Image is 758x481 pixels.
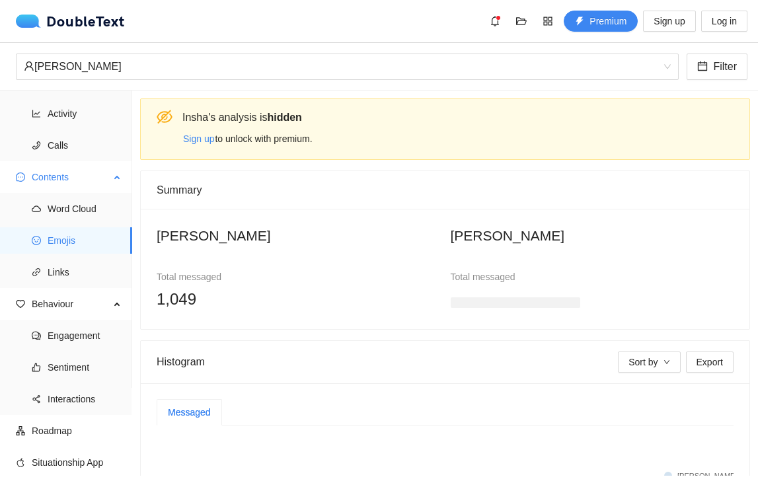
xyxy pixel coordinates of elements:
h2: [PERSON_NAME] [157,225,440,246]
button: folder-open [511,11,532,32]
button: Log in [701,11,747,32]
span: user [24,61,34,71]
span: down [663,359,670,367]
span: Sentiment [48,354,122,381]
span: cloud [32,204,41,213]
div: DoubleText [16,15,125,28]
span: smile [32,236,41,245]
span: Insha 's analysis is [182,112,302,123]
button: appstore [537,11,558,32]
span: folder-open [512,16,531,26]
span: line-chart [32,109,41,118]
img: logo [16,15,46,28]
span: message [16,172,25,182]
span: phone [32,141,41,150]
span: apple [16,458,25,467]
span: Log in [712,14,737,28]
span: bell [485,16,505,26]
span: 1,049 [157,290,196,308]
span: Word Cloud [48,196,122,222]
button: bell [484,11,506,32]
span: Premium [589,14,626,28]
span: Filter [713,58,737,75]
span: Behaviour [32,291,110,317]
span: like [32,363,41,372]
button: Sign up [182,128,215,149]
div: [PERSON_NAME] [24,54,659,79]
span: appstore [538,16,558,26]
button: calendarFilter [687,54,747,80]
span: Sign up [183,131,214,146]
span: Emojis [48,227,122,254]
div: to unlock with premium. [182,128,739,149]
span: apartment [16,426,25,435]
div: Summary [157,171,734,209]
span: thunderbolt [575,17,584,27]
button: Export [686,351,734,373]
span: link [32,268,41,277]
span: Calls [48,132,122,159]
span: Situationship App [32,449,122,476]
button: thunderboltPremium [564,11,638,32]
span: Links [48,259,122,285]
span: Sign up [654,14,685,28]
span: Contents [32,164,110,190]
span: Interactions [48,386,122,412]
div: Total messaged [157,270,286,284]
button: Sign up [643,11,695,32]
div: Total messaged [451,270,580,284]
span: Sort by [628,355,658,369]
span: share-alt [32,394,41,404]
span: comment [32,331,41,340]
div: Histogram [157,343,618,381]
span: Engagement [48,322,122,349]
span: heart [16,299,25,309]
span: Activity [48,100,122,127]
a: logoDoubleText [16,15,125,28]
span: Insha Rahiman [24,54,671,79]
span: Roadmap [32,418,122,444]
span: calendar [697,61,708,73]
h2: [PERSON_NAME] [451,225,734,246]
button: Sort bydown [618,351,680,373]
b: hidden [267,112,301,123]
span: Export [697,355,723,369]
span: eye-invisible [157,109,172,125]
div: Messaged [168,405,211,420]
